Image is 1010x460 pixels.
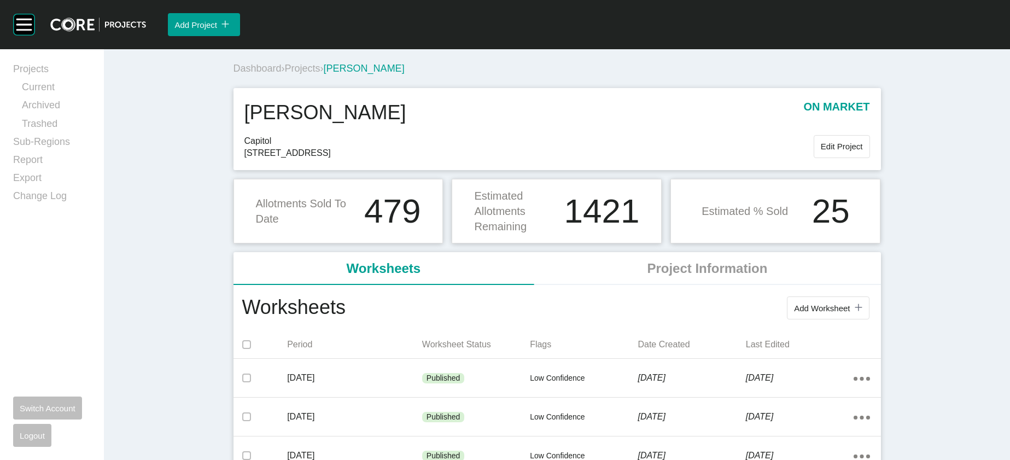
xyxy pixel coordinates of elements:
[564,194,640,228] h1: 1421
[287,339,422,351] p: Period
[530,412,638,423] p: Low Confidence
[13,424,51,447] button: Logout
[821,142,863,151] span: Edit Project
[803,99,869,126] p: on market
[746,372,854,384] p: [DATE]
[13,62,91,80] a: Projects
[244,135,814,147] span: Capitol
[13,397,82,420] button: Switch Account
[702,203,788,219] p: Estimated % Sold
[22,98,91,117] a: Archived
[50,18,146,32] img: core-logo-dark.3138cae2.png
[13,153,91,171] a: Report
[168,13,240,36] button: Add Project
[530,373,638,384] p: Low Confidence
[638,339,745,351] p: Date Created
[233,63,282,74] a: Dashboard
[474,188,557,234] p: Estimated Allotments Remaining
[22,117,91,135] a: Trashed
[364,194,421,228] h1: 479
[13,171,91,189] a: Export
[13,135,91,153] a: Sub-Regions
[287,372,422,384] p: [DATE]
[638,411,745,423] p: [DATE]
[746,411,854,423] p: [DATE]
[812,194,850,228] h1: 25
[287,411,422,423] p: [DATE]
[534,252,880,285] li: Project Information
[174,20,217,30] span: Add Project
[422,339,530,351] p: Worksheet Status
[242,294,346,322] h1: Worksheets
[787,296,869,319] button: Add Worksheet
[427,412,460,423] p: Published
[530,339,638,351] p: Flags
[13,189,91,207] a: Change Log
[427,373,460,384] p: Published
[746,339,854,351] p: Last Edited
[256,196,358,226] p: Allotments Sold To Date
[285,63,320,74] a: Projects
[794,304,850,313] span: Add Worksheet
[20,431,45,440] span: Logout
[638,372,745,384] p: [DATE]
[244,147,814,159] span: [STREET_ADDRESS]
[20,404,75,413] span: Switch Account
[282,63,285,74] span: ›
[22,80,91,98] a: Current
[814,135,870,158] button: Edit Project
[324,63,405,74] span: [PERSON_NAME]
[244,99,406,126] h1: [PERSON_NAME]
[233,252,534,285] li: Worksheets
[320,63,324,74] span: ›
